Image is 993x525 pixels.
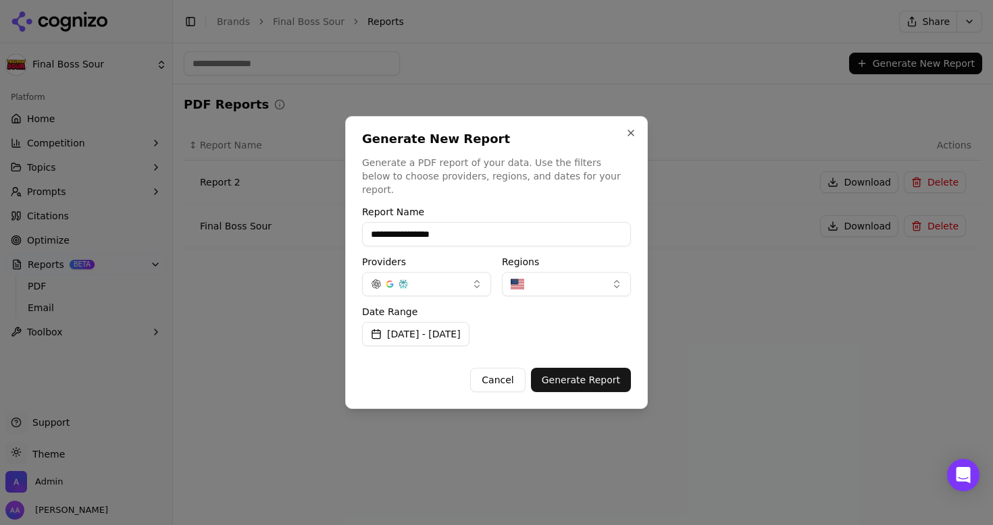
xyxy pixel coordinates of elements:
[362,307,631,316] label: Date Range
[362,133,631,145] h2: Generate New Report
[502,257,631,267] label: Regions
[362,156,631,196] p: Generate a PDF report of your data. Use the filters below to choose providers, regions, and dates...
[470,368,525,392] button: Cancel
[531,368,631,392] button: Generate Report
[362,257,491,267] label: Providers
[511,277,524,291] img: United States
[362,322,469,346] button: [DATE] - [DATE]
[362,207,631,217] label: Report Name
